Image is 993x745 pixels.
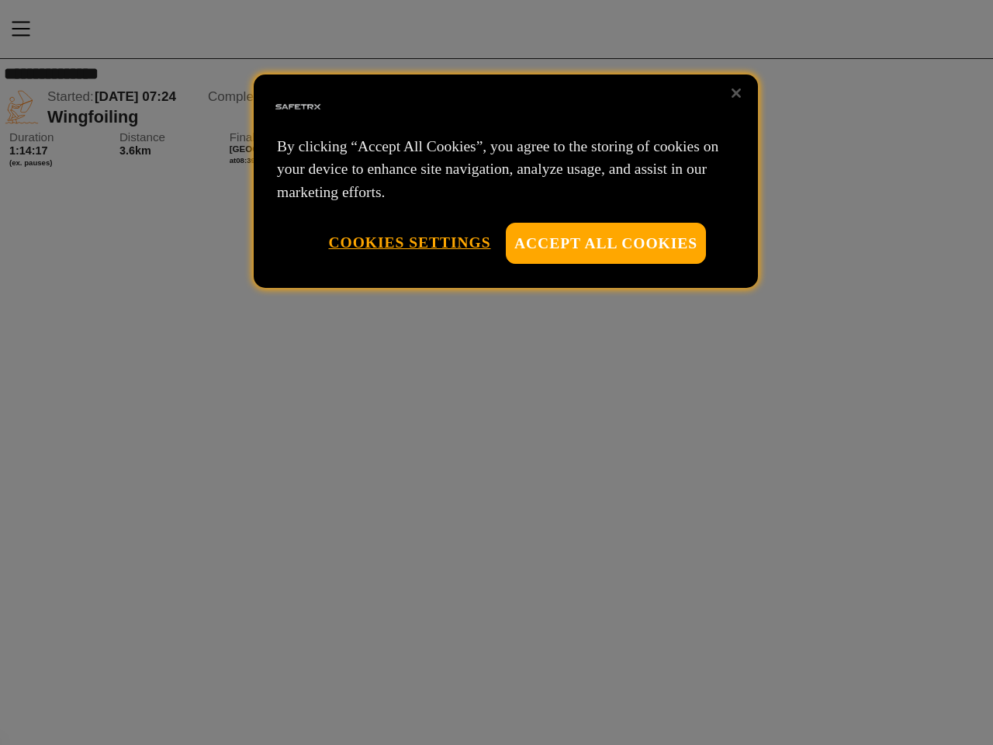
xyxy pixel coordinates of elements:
[328,223,490,262] button: Cookies Settings
[506,223,706,264] button: Accept All Cookies
[277,135,735,203] p: By clicking “Accept All Cookies”, you agree to the storing of cookies on your device to enhance s...
[273,82,323,132] img: Safe Tracks
[254,74,758,288] div: Privacy
[719,76,753,110] button: Close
